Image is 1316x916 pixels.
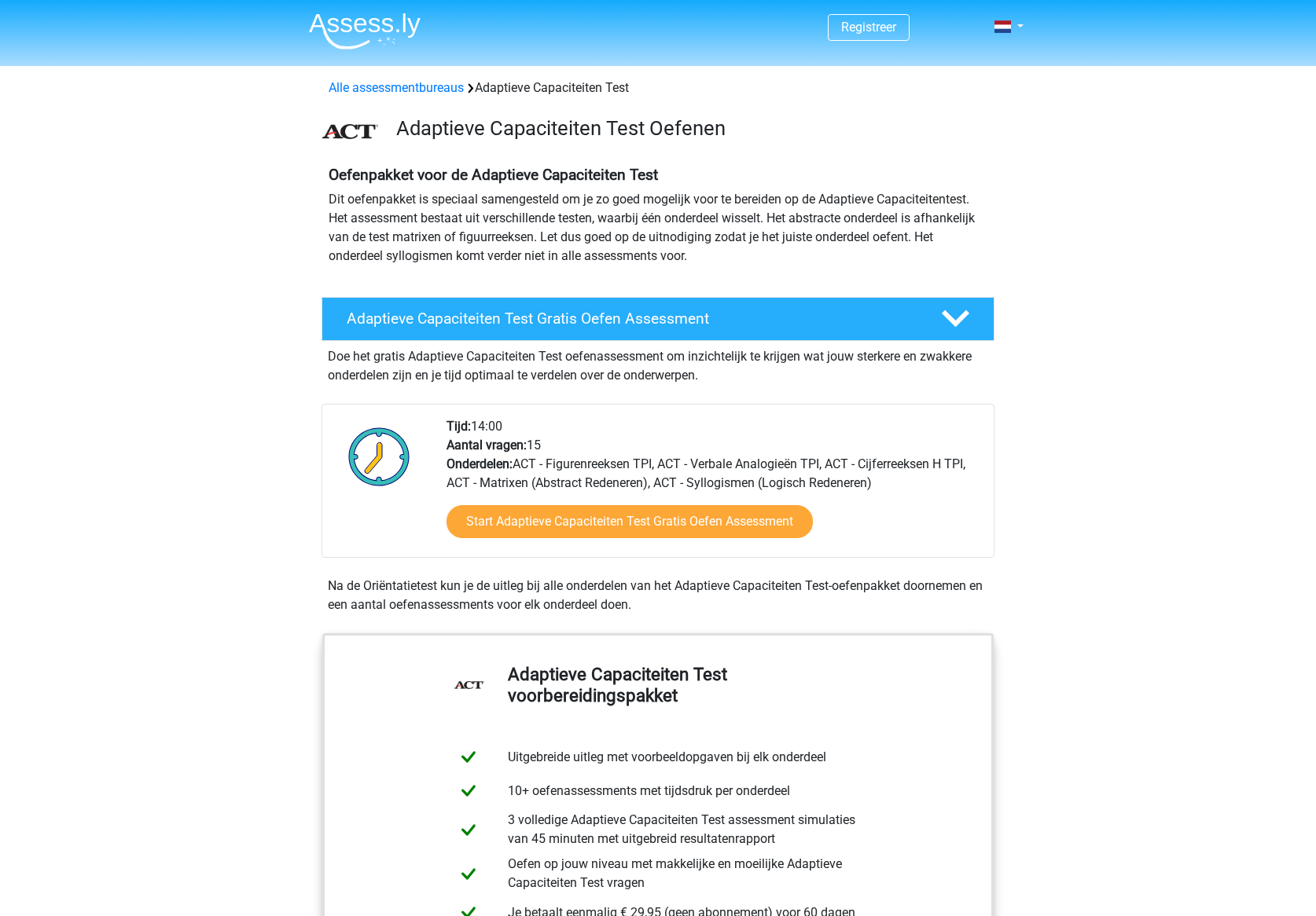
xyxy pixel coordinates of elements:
[329,80,464,95] a: Alle assessmentbureaus
[322,341,994,385] div: Doe het gratis Adaptieve Capaciteiten Test oefenassessment om inzichtelijk te krijgen wat jouw st...
[396,116,982,141] h3: Adaptieve Capaciteiten Test Oefenen
[841,20,896,35] a: Registreer
[447,456,513,471] b: Onderdelen:
[347,310,916,328] h4: Adaptieve Capaciteiten Test Gratis Oefen Assessment
[340,417,419,496] img: Klok
[447,419,471,434] b: Tijd:
[447,505,813,538] a: Start Adaptieve Capaciteiten Test Gratis Oefen Assessment
[322,577,994,614] div: Na de Oriëntatietest kun je de uitleg bij alle onderdelen van het Adaptieve Capaciteiten Test-oef...
[329,166,658,184] b: Oefenpakket voor de Adaptieve Capaciteiten Test
[329,190,987,266] p: Dit oefenpakket is speciaal samengesteld om je zo goed mogelijk voor te bereiden op de Adaptieve ...
[322,124,378,139] img: ACT
[322,79,994,97] div: Adaptieve Capaciteiten Test
[309,13,421,49] img: Assessly
[447,438,527,453] b: Aantal vragen:
[315,297,1001,341] a: Adaptieve Capaciteiten Test Gratis Oefen Assessment
[435,417,993,557] div: 14:00 15 ACT - Figurenreeksen TPI, ACT - Verbale Analogieën TPI, ACT - Cijferreeksen H TPI, ACT -...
